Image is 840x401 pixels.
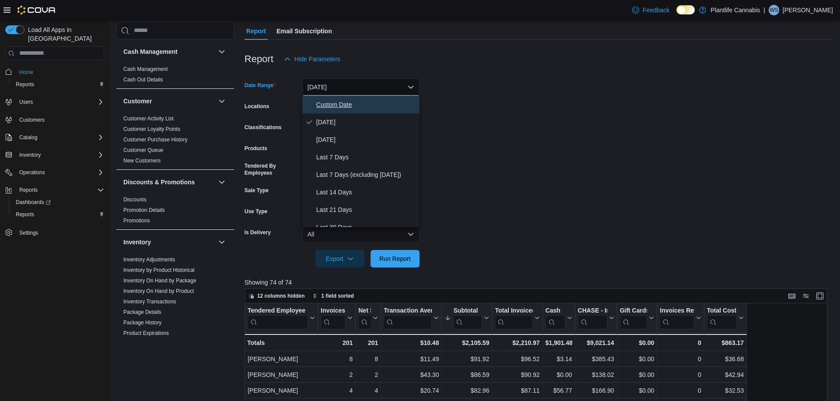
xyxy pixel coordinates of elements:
label: Is Delivery [245,229,271,236]
button: Display options [801,291,811,301]
div: Invoices Sold [321,306,346,329]
div: $87.11 [495,385,539,396]
button: Total Invoiced [495,306,539,329]
span: Last 7 Days [316,152,416,162]
button: Total Cost [707,306,744,329]
button: Invoices Sold [321,306,353,329]
span: Reports [12,79,104,90]
div: Gift Card Sales [619,306,647,329]
div: 201 [358,338,378,348]
label: Sale Type [245,187,269,194]
button: Gift Cards [619,306,654,329]
a: Dashboards [12,197,54,208]
button: Run Report [371,250,420,267]
label: Use Type [245,208,267,215]
div: $1,901.48 [545,338,572,348]
a: Product Expirations [123,330,169,336]
span: Settings [19,229,38,236]
div: $9,021.14 [577,338,614,348]
div: 4 [358,385,378,396]
button: Inventory [123,238,215,246]
a: Inventory On Hand by Product [123,288,194,294]
a: Cash Out Details [123,77,163,83]
span: Report [246,22,266,40]
div: Gift Cards [619,306,647,315]
a: Home [16,67,37,77]
div: [PERSON_NAME] [248,385,315,396]
span: Last 7 Days (excluding [DATE]) [316,169,416,180]
div: $138.02 [577,369,614,380]
a: Feedback [629,1,673,19]
span: Inventory On Hand by Package [123,277,196,284]
div: $2,210.97 [495,338,539,348]
span: Catalog [19,134,37,141]
label: Products [245,145,267,152]
span: 12 columns hidden [257,292,305,299]
h3: Cash Management [123,47,178,56]
span: Users [19,98,33,106]
a: Settings [16,228,42,238]
a: New Customers [123,158,161,164]
div: $42.94 [707,369,744,380]
div: 0 [660,369,701,380]
span: Reports [19,186,38,193]
button: All [302,225,420,243]
span: Product Expirations [123,330,169,337]
span: Run Report [379,254,411,263]
a: Dashboards [9,196,108,208]
button: Catalog [2,131,108,144]
span: Feedback [643,6,669,14]
div: $32.53 [707,385,744,396]
div: Transaction Average [384,306,432,315]
div: Tendered Employee [248,306,308,315]
span: Customer Loyalty Points [123,126,180,133]
a: Customer Purchase History [123,137,188,143]
input: Dark Mode [676,5,695,14]
div: $36.68 [707,354,744,364]
div: 2 [321,369,353,380]
div: Net Sold [358,306,371,315]
div: Invoices Sold [321,306,346,315]
div: Cash [545,306,565,315]
span: Load All Apps in [GEOGRAPHIC_DATA] [24,25,104,43]
a: Inventory Adjustments [123,257,175,263]
div: Subtotal [453,306,482,315]
button: Inventory [217,237,227,247]
h3: Discounts & Promotions [123,178,195,186]
button: Customers [2,113,108,126]
span: Package Details [123,309,161,316]
button: Hide Parameters [280,50,344,68]
span: Operations [16,167,104,178]
button: Transaction Average [384,306,439,329]
p: | [763,5,765,15]
div: $11.49 [384,354,439,364]
button: Users [2,96,108,108]
button: Settings [2,226,108,239]
span: Users [16,97,104,107]
span: Last 30 Days [316,222,416,232]
label: Date Range [245,82,276,89]
button: Operations [16,167,49,178]
button: Inventory [16,150,44,160]
button: Export [315,250,364,267]
button: [DATE] [302,78,420,96]
div: Discounts & Promotions [116,194,234,229]
div: [PERSON_NAME] [248,369,315,380]
p: Showing 74 of 74 [245,278,833,287]
div: Select listbox [302,96,420,227]
div: Cash [545,306,565,329]
span: Inventory [19,151,41,158]
div: $0.00 [545,369,572,380]
div: $0.00 [619,369,654,380]
button: Operations [2,166,108,179]
div: 2 [358,369,378,380]
div: $96.52 [495,354,539,364]
div: 4 [321,385,353,396]
div: $0.00 [619,385,654,396]
div: Inventory [116,254,234,373]
button: Reports [9,208,108,221]
div: 0 [660,338,701,348]
span: Custom Date [316,99,416,110]
button: Discounts & Promotions [123,178,215,186]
